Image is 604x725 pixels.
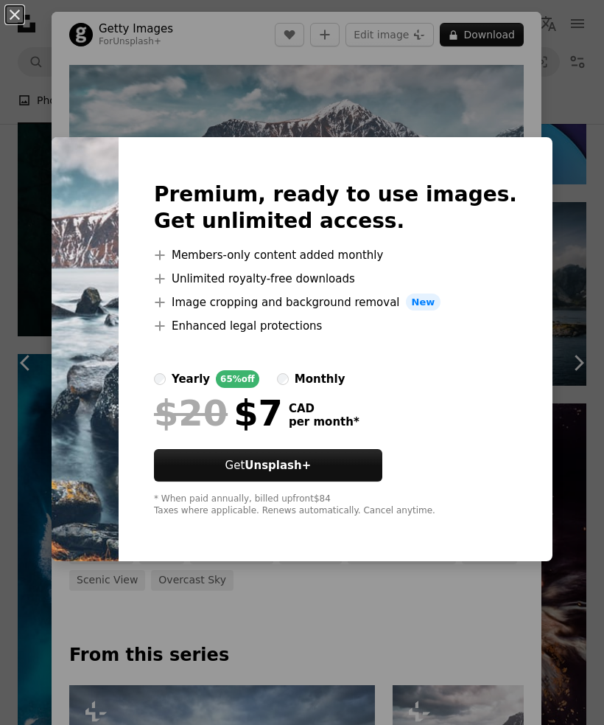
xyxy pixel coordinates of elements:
span: $20 [154,394,228,432]
li: Unlimited royalty-free downloads [154,270,517,288]
input: monthly [277,373,289,385]
span: New [406,294,441,311]
h2: Premium, ready to use images. Get unlimited access. [154,181,517,235]
span: per month * [289,415,359,429]
div: monthly [295,370,345,388]
li: Members-only content added monthly [154,246,517,264]
button: GetUnsplash+ [154,449,382,482]
div: 65% off [216,370,259,388]
img: premium_photo-1661963262448-041086249eb1 [52,137,119,562]
div: yearly [172,370,210,388]
div: $7 [154,394,283,432]
div: * When paid annually, billed upfront $84 Taxes where applicable. Renews automatically. Cancel any... [154,493,517,517]
li: Enhanced legal protections [154,317,517,335]
span: CAD [289,402,359,415]
input: yearly65%off [154,373,166,385]
strong: Unsplash+ [245,459,311,472]
li: Image cropping and background removal [154,294,517,311]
